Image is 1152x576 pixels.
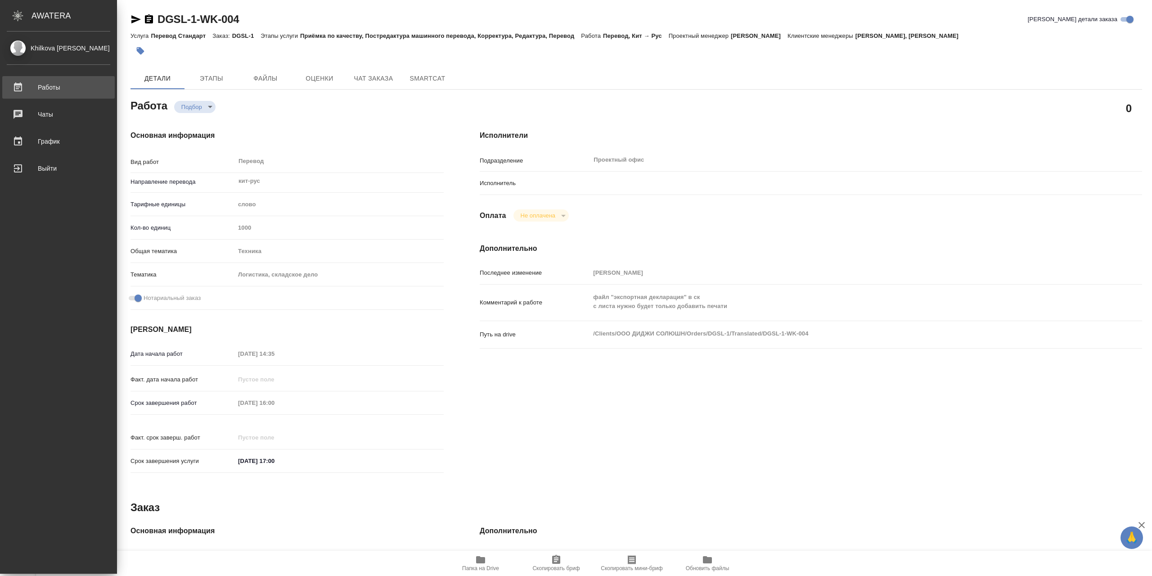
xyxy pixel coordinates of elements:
span: Оценки [298,73,341,84]
div: Khilkova [PERSON_NAME] [7,43,110,53]
a: Выйти [2,157,115,180]
a: Чаты [2,103,115,126]
p: Последнее изменение [480,268,590,277]
p: Клиентские менеджеры [787,32,855,39]
span: Детали [136,73,179,84]
h4: Исполнители [480,130,1142,141]
p: Перевод Стандарт [151,32,212,39]
input: Пустое поле [590,266,1087,279]
button: Скопировать ссылку [144,14,154,25]
input: Пустое поле [590,549,1087,562]
button: Скопировать ссылку для ЯМессенджера [130,14,141,25]
span: Скопировать бриф [532,565,580,571]
p: [PERSON_NAME], [PERSON_NAME] [855,32,965,39]
p: Работа [581,32,603,39]
input: ✎ Введи что-нибудь [235,454,314,467]
button: Папка на Drive [443,551,518,576]
input: Пустое поле [235,347,314,360]
p: Исполнитель [480,179,590,188]
button: 🙏 [1120,526,1143,549]
p: Перевод, Кит → Рус [603,32,669,39]
h4: [PERSON_NAME] [130,324,444,335]
div: слово [235,197,444,212]
a: Работы [2,76,115,99]
span: SmartCat [406,73,449,84]
div: Чаты [7,108,110,121]
button: Скопировать мини-бриф [594,551,670,576]
p: Заказ: [212,32,232,39]
h2: Работа [130,97,167,113]
span: Этапы [190,73,233,84]
p: Срок завершения работ [130,399,235,408]
p: Общая тематика [130,247,235,256]
span: [PERSON_NAME] детали заказа [1028,15,1117,24]
a: DGSL-1-WK-004 [157,13,239,25]
p: Направление перевода [130,177,235,186]
button: Не оплачена [518,212,558,219]
button: Подбор [179,103,205,111]
p: Этапы услуги [261,32,300,39]
h2: Заказ [130,500,160,515]
p: Подразделение [480,156,590,165]
button: Добавить тэг [130,41,150,61]
div: Выйти [7,162,110,175]
span: 🙏 [1124,528,1139,547]
span: Чат заказа [352,73,395,84]
h4: Дополнительно [480,243,1142,254]
p: Комментарий к работе [480,298,590,307]
p: Дата начала работ [130,349,235,358]
div: Работы [7,81,110,94]
p: Факт. срок заверш. работ [130,433,235,442]
input: Пустое поле [235,221,444,234]
span: Скопировать мини-бриф [601,565,662,571]
p: Тарифные единицы [130,200,235,209]
input: Пустое поле [235,373,314,386]
span: Папка на Drive [462,565,499,571]
textarea: /Clients/ООО ДИДЖИ СОЛЮШН/Orders/DGSL-1/Translated/DGSL-1-WK-004 [590,326,1087,341]
p: Услуга [130,32,151,39]
button: Обновить файлы [670,551,745,576]
p: Вид работ [130,158,235,167]
span: Файлы [244,73,287,84]
a: График [2,130,115,153]
input: Пустое поле [235,396,314,409]
p: Проектный менеджер [669,32,731,39]
textarea: файл "экспортная декларация" в ск с листа нужно будет только добавить печати [590,290,1087,314]
button: Скопировать бриф [518,551,594,576]
div: AWATERA [31,7,117,25]
div: Техника [235,244,444,259]
span: Обновить файлы [686,565,729,571]
div: Логистика, складское дело [235,267,444,282]
input: Пустое поле [235,431,314,444]
p: Кол-во единиц [130,223,235,232]
h2: 0 [1126,100,1132,116]
p: Тематика [130,270,235,279]
p: Приёмка по качеству, Постредактура машинного перевода, Корректура, Редактура, Перевод [300,32,581,39]
div: График [7,135,110,148]
span: Нотариальный заказ [144,294,201,303]
p: [PERSON_NAME] [731,32,787,39]
div: Подбор [513,209,569,222]
p: Срок завершения услуги [130,457,235,466]
input: Пустое поле [235,549,444,562]
p: DGSL-1 [232,32,261,39]
p: Путь на drive [480,330,590,339]
div: Подбор [174,101,216,113]
h4: Основная информация [130,130,444,141]
h4: Дополнительно [480,526,1142,536]
h4: Основная информация [130,526,444,536]
h4: Оплата [480,210,506,221]
p: Факт. дата начала работ [130,375,235,384]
